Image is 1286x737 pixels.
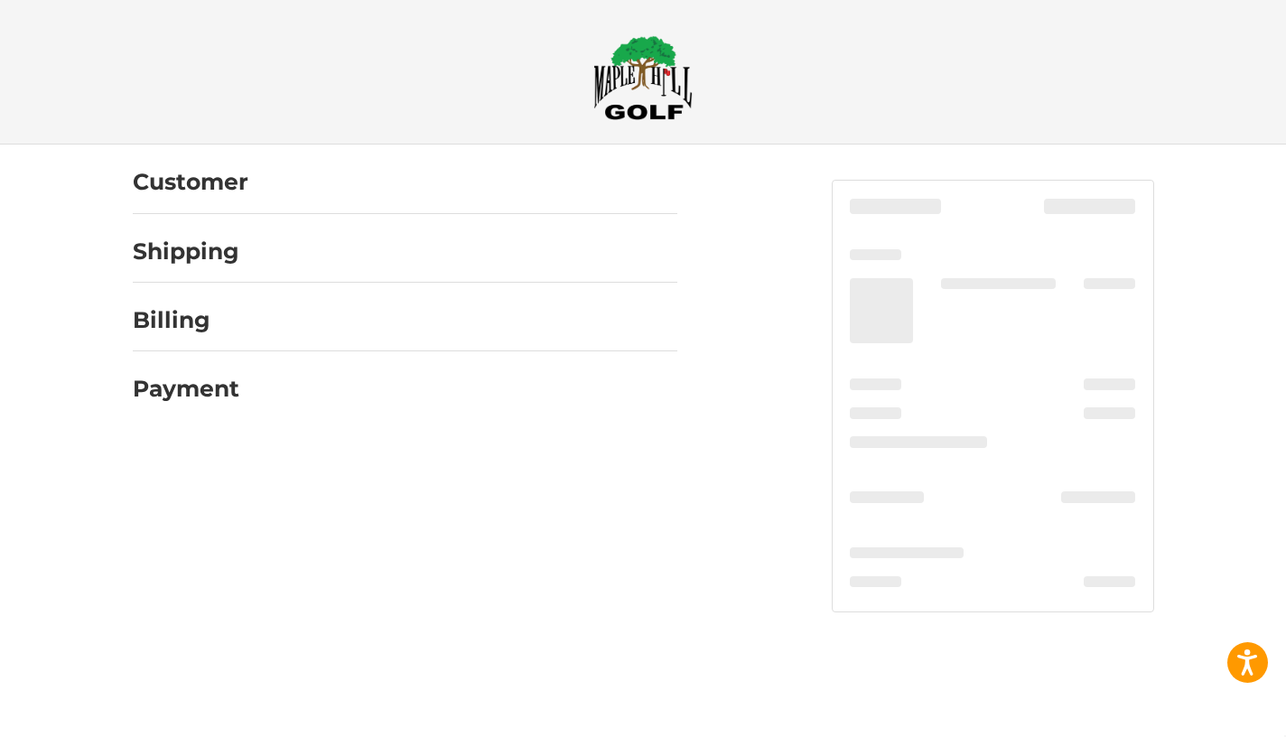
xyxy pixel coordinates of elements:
h2: Payment [133,375,239,403]
h2: Billing [133,306,238,334]
iframe: Gorgias live chat messenger [18,659,215,719]
img: Maple Hill Golf [593,35,693,120]
h2: Customer [133,168,248,196]
h2: Shipping [133,238,239,266]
